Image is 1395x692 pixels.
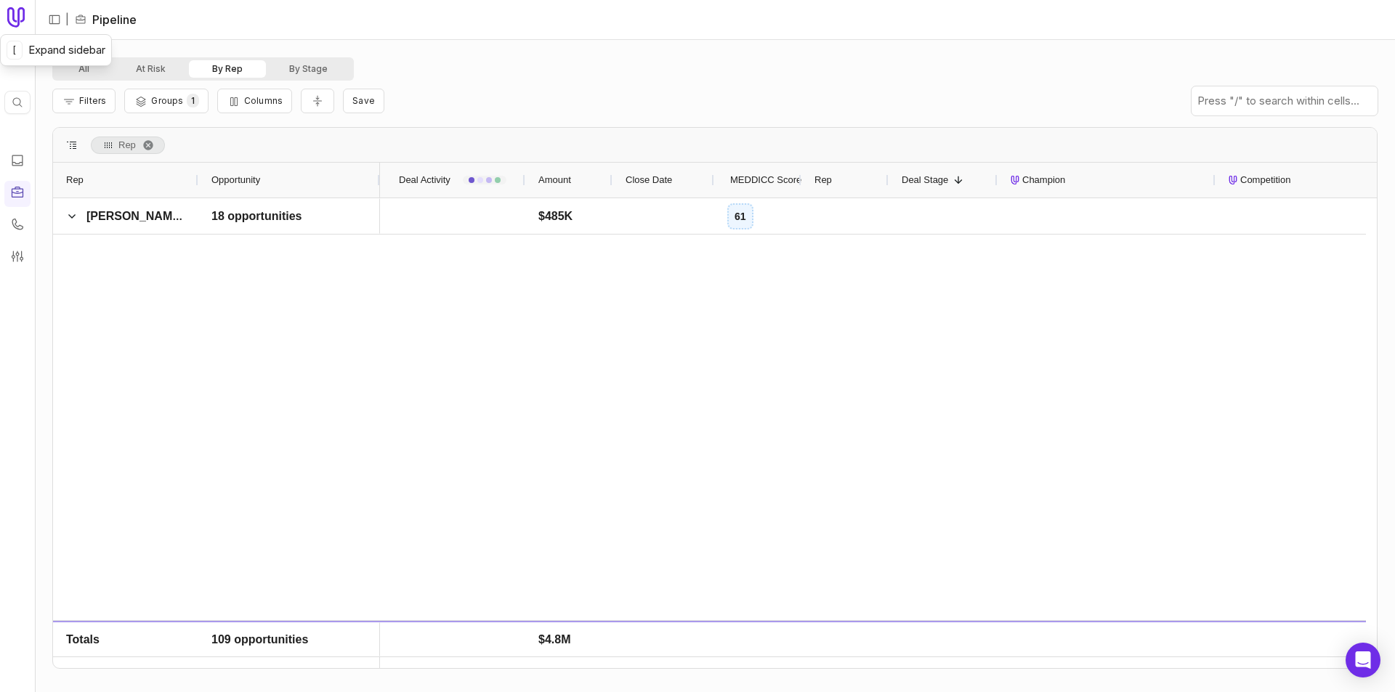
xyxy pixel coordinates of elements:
div: Row Groups [91,137,165,154]
span: | [65,11,69,28]
button: Filter Pipeline [52,89,116,113]
button: Collapse all rows [301,89,334,114]
span: Champion [1022,171,1065,189]
button: Group Pipeline [124,89,208,113]
span: Amount [538,171,571,189]
kbd: [ [7,41,23,60]
span: MEDDICC Score [730,171,801,189]
button: Expand sidebar [44,9,65,30]
li: Pipeline [75,11,137,28]
div: Open Intercom Messenger [1346,643,1380,677]
span: Save [352,95,375,106]
button: By Rep [189,60,266,78]
span: Filters [79,95,106,106]
button: Columns [217,89,292,113]
span: Deal Activity [399,171,450,189]
span: Close Date [626,171,672,189]
div: Champion [1011,163,1202,198]
span: Rep. Press ENTER to sort. Press DELETE to remove [91,137,165,154]
button: By Stage [266,60,351,78]
input: Press "/" to search within cells... [1192,86,1378,115]
div: MEDDICC Score [727,163,788,198]
button: All [55,60,113,78]
button: Create a new saved view [343,89,384,113]
div: Expand sidebar [7,41,105,60]
span: [PERSON_NAME] [86,210,184,222]
span: Competition [1240,171,1290,189]
span: Columns [244,95,283,106]
span: Deal Stage [902,171,948,189]
span: 18 opportunities [211,208,302,225]
button: At Risk [113,60,189,78]
span: 1 [187,94,199,107]
span: Groups [151,95,183,106]
span: Rep [66,171,84,189]
div: 61 [727,203,753,229]
span: Rep [814,171,832,189]
span: Rep [118,137,136,154]
span: Opportunity [211,171,260,189]
span: $485K [538,208,573,225]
